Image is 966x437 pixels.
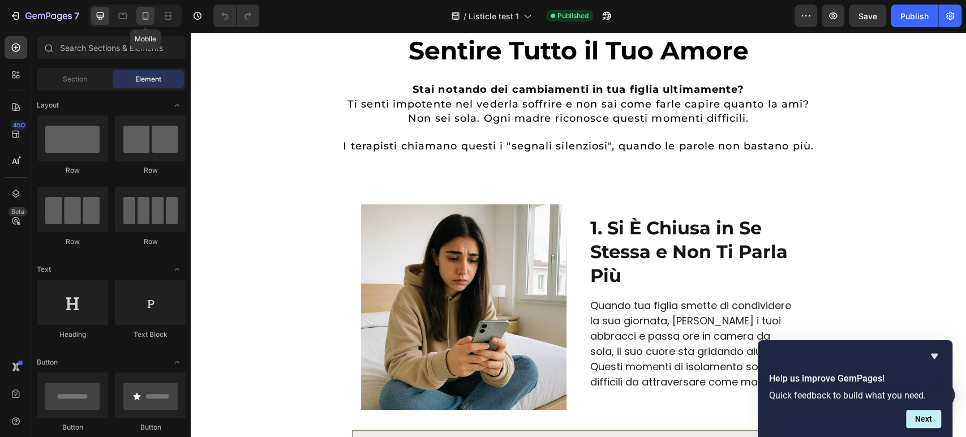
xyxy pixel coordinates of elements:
div: Button [115,422,186,432]
p: Quick feedback to build what you need. [769,390,941,401]
span: Save [858,11,877,21]
p: 7 [74,9,79,23]
h2: Help us improve GemPages! [769,372,941,385]
p: 1. Si È Chiusa in Se Stessa e Non Ti Parla Più [400,185,604,255]
span: Published [557,11,589,21]
strong: Stai notando dei cambiamenti in tua figlia ultimamente? [222,52,554,64]
span: Listicle test 1 [469,10,519,22]
span: Layout [37,100,59,110]
span: Text [37,264,51,275]
span: I terapisti chiamano questi i "segnali silenziosi", quando le parole non bastano più. [152,108,623,121]
div: Row [115,165,186,175]
iframe: Design area [191,32,966,437]
button: Hide survey [928,349,941,363]
span: Ti senti impotente nel vederla soffrire e non sai come farle capire quanto la ami? [157,66,619,79]
span: Toggle open [168,96,186,114]
span: Button [37,357,58,367]
span: Toggle open [168,353,186,371]
span: Element [135,74,161,84]
div: Heading [37,329,108,340]
input: Search Sections & Elements [37,36,186,59]
div: Row [37,165,108,175]
p: Quando tua figlia smette di condividere la sua giornata, [PERSON_NAME] i tuoi abbracci e passa or... [400,266,604,358]
div: Text Block [115,329,186,340]
span: / [463,10,466,22]
div: 450 [11,121,27,130]
div: Publish [900,10,929,22]
div: Undo/Redo [213,5,259,27]
button: 7 [5,5,84,27]
span: Section [63,74,87,84]
div: Row [115,237,186,247]
span: Toggle open [168,260,186,279]
img: assets%2Ftask_01k62as0xzft3b4n6xgtbjyrq3%2F1758867594_img_1.webp [170,173,376,378]
div: Button [37,422,108,432]
button: Publish [891,5,938,27]
button: Save [849,5,886,27]
div: Row [37,237,108,247]
div: Beta [8,207,27,216]
div: Help us improve GemPages! [769,349,941,428]
button: Next question [906,410,941,428]
span: Non sei sola. Ogni madre riconosce questi momenti difficili. [217,80,558,93]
